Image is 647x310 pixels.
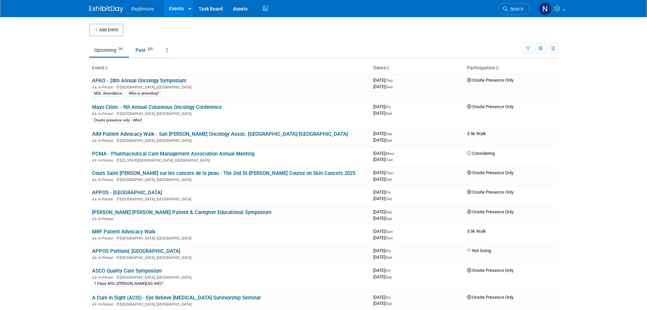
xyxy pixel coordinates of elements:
[467,170,514,175] span: Onsite Presence Only
[131,6,154,12] span: Replimune
[392,248,393,253] span: -
[385,158,393,162] span: (Tue)
[98,217,115,221] span: In-Person
[373,131,394,136] span: [DATE]
[92,85,96,88] img: In-Person Event
[467,268,514,273] span: Onsite Presence Only
[92,281,165,287] div: 1 Payor MSL/[PERSON_NAME](AS/AW)?
[98,178,115,182] span: In-Person
[89,24,123,36] button: Add Event
[385,112,392,115] span: (Sat)
[92,131,348,137] a: AIM Patient Advocacy Walk - San [PERSON_NAME] Oncology Assoc. [GEOGRAPHIC_DATA]/[GEOGRAPHIC_DATA]
[98,275,115,280] span: In-Person
[116,47,124,52] span: 74
[92,274,368,280] div: [GEOGRAPHIC_DATA], [GEOGRAPHIC_DATA]
[393,131,394,136] span: -
[127,91,161,97] div: Who is attending?
[92,197,96,200] img: In-Person Event
[373,84,393,89] span: [DATE]
[467,78,514,83] span: Onsite Presence Only
[467,104,514,109] span: Onsite Presence Only
[92,275,96,279] img: In-Person Event
[92,248,180,254] a: APPOS Portland, [GEOGRAPHIC_DATA]
[98,85,115,89] span: In-Person
[373,151,396,156] span: [DATE]
[146,47,155,52] span: 231
[373,104,393,109] span: [DATE]
[92,78,186,84] a: APAO - 28th Annual Oncology Symposium
[373,268,393,273] span: [DATE]
[394,229,395,234] span: -
[386,65,389,70] a: Sort by Start Date
[508,6,523,12] span: Search
[373,177,392,182] span: [DATE]
[98,302,115,307] span: In-Person
[467,248,491,253] span: Not Going
[92,177,368,182] div: [GEOGRAPHIC_DATA], [GEOGRAPHIC_DATA]
[92,158,96,162] img: In-Person Event
[89,6,123,13] img: ExhibitDay
[92,256,96,259] img: In-Person Event
[373,295,393,300] span: [DATE]
[98,236,115,241] span: In-Person
[385,85,393,89] span: (Sun)
[499,3,530,15] a: Search
[385,230,393,233] span: (Sun)
[385,275,392,279] span: (Sat)
[92,196,368,201] div: [GEOGRAPHIC_DATA], [GEOGRAPHIC_DATA]
[92,229,156,235] a: MRF Patient Advocacy Walk
[89,44,129,56] a: Upcoming74
[89,62,371,74] th: Event
[395,151,396,156] span: -
[373,78,395,83] span: [DATE]
[92,111,368,116] div: [GEOGRAPHIC_DATA], [GEOGRAPHIC_DATA]
[373,255,392,260] span: [DATE]
[385,269,391,273] span: (Fri)
[539,2,552,15] img: Nicole Schaeffner
[467,151,495,156] span: Considering
[385,79,393,82] span: (Thu)
[92,295,261,301] a: A Cure in Sight (ACIS) - Eye Believe [MEDICAL_DATA] Survivorship Seminar
[373,190,393,195] span: [DATE]
[467,190,514,195] span: Onsite Presence Only
[385,217,392,221] span: (Sat)
[373,111,392,116] span: [DATE]
[495,65,499,70] a: Sort by Participation Type
[98,256,115,260] span: In-Person
[467,131,486,136] span: 5k Walk
[394,170,395,175] span: -
[92,209,271,215] a: [PERSON_NAME] [PERSON_NAME] Patient & Caregiver Educational Symposium
[373,209,394,214] span: [DATE]
[467,209,514,214] span: Onsite Presence Only
[92,170,355,176] a: Cours Saint [PERSON_NAME] sur les cancers de la peau - The 2nd St-[PERSON_NAME] Course on Skin Ca...
[92,104,222,110] a: Mayo Clinic - 9th Annual Cutaneous Oncology Conference
[385,178,392,181] span: (Sat)
[385,191,391,194] span: (Fri)
[385,197,392,201] span: (Sat)
[385,152,394,156] span: (Mon)
[385,210,392,214] span: (Sat)
[92,138,96,142] img: In-Person Event
[385,249,391,253] span: (Fri)
[92,301,368,307] div: [GEOGRAPHIC_DATA], [GEOGRAPHIC_DATA]
[373,196,392,201] span: [DATE]
[373,157,393,162] span: [DATE]
[385,105,391,109] span: (Fri)
[385,236,393,240] span: (Sun)
[467,229,486,234] span: 5k Walk
[392,295,393,300] span: -
[92,268,162,274] a: ASCO Quality Care Symposium
[92,178,96,181] img: In-Person Event
[104,65,108,70] a: Sort by Event Name
[98,138,115,143] span: In-Person
[373,235,393,240] span: [DATE]
[371,62,464,74] th: Dates
[98,197,115,201] span: In-Person
[92,117,144,124] div: Onsite presence only - Who?
[98,112,115,116] span: In-Person
[92,151,254,157] a: PCMA - Pharmaceutical Care Management Association Annual Meeting
[92,235,368,241] div: [GEOGRAPHIC_DATA], [GEOGRAPHIC_DATA]
[385,302,392,306] span: (Sat)
[464,62,558,74] th: Participation
[373,229,395,234] span: [DATE]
